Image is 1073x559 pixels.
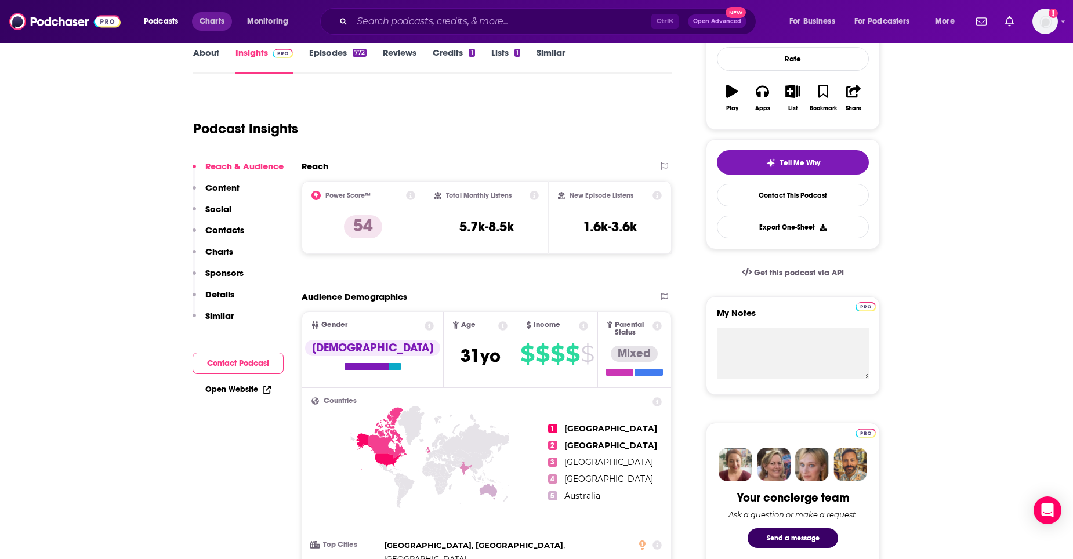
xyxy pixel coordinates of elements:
[548,491,557,500] span: 5
[200,13,224,30] span: Charts
[935,13,955,30] span: More
[795,448,829,481] img: Jules Profile
[247,13,288,30] span: Monitoring
[469,49,474,57] div: 1
[205,310,234,321] p: Similar
[205,224,244,235] p: Contacts
[615,321,650,336] span: Parental Status
[321,321,347,329] span: Gender
[564,423,657,434] span: [GEOGRAPHIC_DATA]
[193,310,234,332] button: Similar
[971,12,991,31] a: Show notifications dropdown
[324,397,357,405] span: Countries
[846,105,861,112] div: Share
[535,344,549,363] span: $
[136,12,193,31] button: open menu
[193,353,284,374] button: Contact Podcast
[754,268,844,278] span: Get this podcast via API
[1032,9,1058,34] img: User Profile
[726,7,746,18] span: New
[757,448,791,481] img: Barbara Profile
[611,346,658,362] div: Mixed
[353,49,367,57] div: 772
[235,47,293,74] a: InsightsPodchaser Pro
[1000,12,1018,31] a: Show notifications dropdown
[193,120,298,137] h1: Podcast Insights
[9,10,121,32] img: Podchaser - Follow, Share and Rate Podcasts
[193,224,244,246] button: Contacts
[717,184,869,206] a: Contact This Podcast
[205,182,240,193] p: Content
[433,47,474,74] a: Credits1
[564,491,600,501] span: Australia
[193,182,240,204] button: Content
[384,540,563,550] span: [GEOGRAPHIC_DATA], [GEOGRAPHIC_DATA]
[755,105,770,112] div: Apps
[548,458,557,467] span: 3
[726,105,738,112] div: Play
[789,13,835,30] span: For Business
[808,77,838,119] button: Bookmark
[565,344,579,363] span: $
[810,105,837,112] div: Bookmark
[550,344,564,363] span: $
[719,448,752,481] img: Sydney Profile
[309,47,367,74] a: Episodes772
[717,307,869,328] label: My Notes
[144,13,178,30] span: Podcasts
[193,161,284,182] button: Reach & Audience
[1034,496,1061,524] div: Open Intercom Messenger
[239,12,303,31] button: open menu
[855,300,876,311] a: Pro website
[273,49,293,58] img: Podchaser Pro
[839,77,869,119] button: Share
[459,218,514,235] h3: 5.7k-8.5k
[193,267,244,289] button: Sponsors
[205,204,231,215] p: Social
[693,19,741,24] span: Open Advanced
[461,344,501,367] span: 31 yo
[854,13,910,30] span: For Podcasters
[688,14,746,28] button: Open AdvancedNew
[325,191,371,199] h2: Power Score™
[564,474,653,484] span: [GEOGRAPHIC_DATA]
[548,424,557,433] span: 1
[747,77,777,119] button: Apps
[352,12,651,31] input: Search podcasts, credits, & more...
[1032,9,1058,34] button: Show profile menu
[781,12,850,31] button: open menu
[717,216,869,238] button: Export One-Sheet
[192,12,231,31] a: Charts
[305,340,440,356] div: [DEMOGRAPHIC_DATA]
[193,47,219,74] a: About
[855,302,876,311] img: Podchaser Pro
[1049,9,1058,18] svg: Add a profile image
[927,12,969,31] button: open menu
[520,344,534,363] span: $
[193,289,234,310] button: Details
[564,457,653,467] span: [GEOGRAPHIC_DATA]
[651,14,679,29] span: Ctrl K
[548,441,557,450] span: 2
[717,47,869,71] div: Rate
[205,384,271,394] a: Open Website
[536,47,565,74] a: Similar
[581,344,594,363] span: $
[302,291,407,302] h2: Audience Demographics
[733,259,853,287] a: Get this podcast via API
[847,12,927,31] button: open menu
[205,246,233,257] p: Charts
[748,528,838,548] button: Send a message
[311,541,379,549] h3: Top Cities
[855,427,876,438] a: Pro website
[780,158,820,168] span: Tell Me Why
[564,440,657,451] span: [GEOGRAPHIC_DATA]
[717,150,869,175] button: tell me why sparkleTell Me Why
[491,47,520,74] a: Lists1
[833,448,867,481] img: Jon Profile
[344,215,382,238] p: 54
[205,267,244,278] p: Sponsors
[548,474,557,484] span: 4
[193,204,231,225] button: Social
